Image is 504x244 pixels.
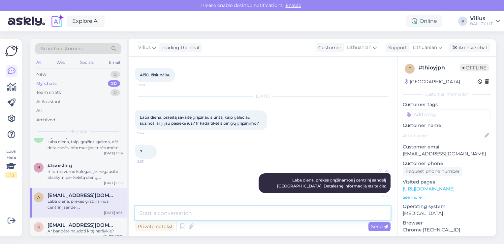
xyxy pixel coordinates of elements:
div: Web [55,58,67,67]
span: a [37,195,40,200]
p: Customer name [403,122,491,129]
div: All [35,58,43,67]
div: Laba diena, prekės grąžinamos į centrinį sandėlį [GEOGRAPHIC_DATA]. Detalesnę informaciją rasite ... [47,198,123,210]
span: Offline [460,64,489,71]
a: Explore AI [67,16,105,27]
a: ViliusBALLZY LIT [470,16,500,26]
p: Visited pages [403,179,491,185]
div: My chats [36,80,57,87]
div: Email [108,58,121,67]
span: Laba diena, prekės grąžinamos į centrinį sandėlį [GEOGRAPHIC_DATA]. Detalesnę informaciją rasite ... [277,178,387,188]
p: Customer email [403,143,491,150]
div: 20 [108,80,120,87]
span: 9:44 [137,131,162,136]
div: Customer [316,44,341,51]
div: Informavome kolegas, jei negausite atsakym per keletą dienų, informuokite mus čia dar kartą, dėko... [47,169,123,181]
div: [DATE] [135,93,391,99]
div: # thioyjph [419,64,460,72]
p: [EMAIL_ADDRESS][DOMAIN_NAME] [403,150,491,157]
p: Customer phone [403,160,491,167]
span: Ačiū. Išsiunčiau [140,72,171,77]
div: Archive chat [449,43,490,52]
span: t [409,66,411,71]
span: My chats [69,128,87,134]
span: 9:53 [137,159,162,164]
div: [DATE] 9:53 [104,210,123,215]
div: [DATE] 11:15 [104,181,123,185]
div: [DATE] 17:21 [103,234,123,239]
span: Lithuanian [413,44,437,51]
div: 1 / 3 [5,172,17,178]
span: r [37,224,40,229]
p: Chrome [TECHNICAL_ID] [403,226,491,233]
span: Search customers [41,45,83,52]
span: #bvxsllcg [47,163,72,169]
div: Customer information [403,91,491,97]
span: Vilius [364,168,389,173]
div: Support [386,44,407,51]
span: anadija88@gmail.com [47,192,116,198]
img: Askly Logo [5,45,18,57]
a: [URL][DOMAIN_NAME] [403,186,455,192]
span: Laba diena, praeitą savaitę grąžinau siuntą, kaip galėčiau sužinoti ar ji jau pasiekė jus? Ir kad... [140,115,259,126]
p: Customer tags [403,101,491,108]
div: leading the chat [160,44,200,51]
input: Add a tag [403,109,491,119]
span: ropaitevestina@gmail.com [47,222,116,228]
div: Vilius [470,16,493,21]
span: Lithuanian [347,44,371,51]
p: Browser [403,220,491,226]
div: Ar bandėte naudoti kitą naršyklę? [47,228,123,234]
div: Team chats [36,89,61,96]
div: Archived [36,117,55,123]
span: Send [371,224,388,229]
span: Enable [284,2,303,8]
div: 0 [110,71,120,78]
div: Laba diena, taip, grąžinti galima, dėl detalesnės informacijos turėtumėte teirautis ESTO, iš mūsų... [47,139,123,151]
div: 0 [110,89,120,96]
div: BALLZY LIT [470,21,493,26]
p: Operating system [403,203,491,210]
div: Socials [79,58,95,67]
div: Online [406,15,442,27]
input: Add name [403,132,483,139]
p: [MEDICAL_DATA] [403,210,491,217]
div: [GEOGRAPHIC_DATA] [405,78,460,85]
div: [DATE] 11:16 [104,151,123,156]
span: b [37,165,40,170]
span: 11:17 [364,193,389,198]
div: AI Assistant [36,99,61,105]
span: ? [140,149,142,154]
div: Request phone number [403,167,462,176]
div: All [36,107,42,114]
div: New [36,71,46,78]
div: Private note [135,222,174,231]
div: V [458,17,467,26]
span: Vilius [138,44,151,51]
p: See more ... [403,194,491,200]
img: explore-ai [50,14,64,28]
span: 11:48 [137,82,162,87]
div: Look Here [5,148,17,178]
